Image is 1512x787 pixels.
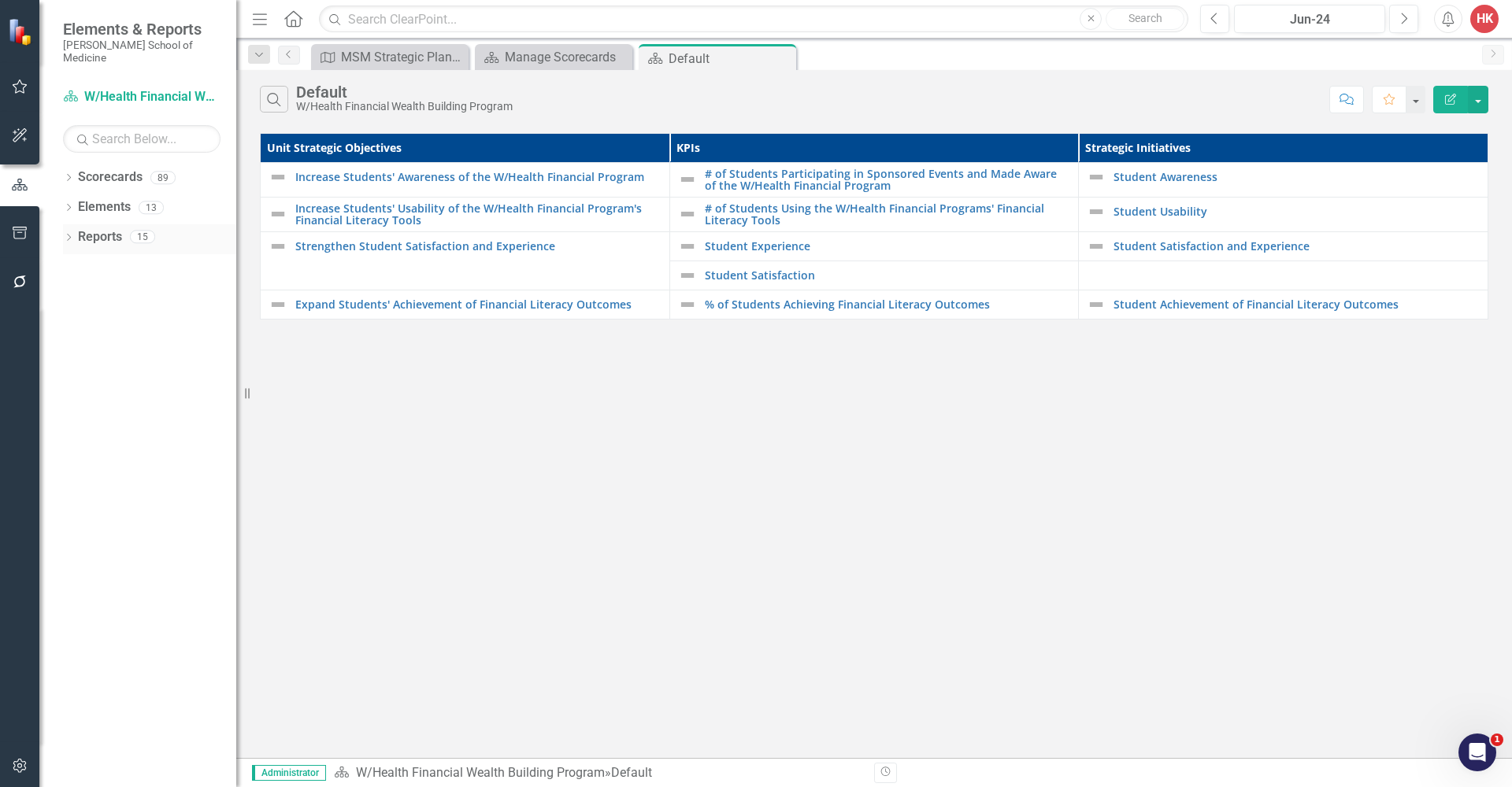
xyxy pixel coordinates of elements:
a: Scorecards [78,168,143,187]
div: Manage Scorecards [505,47,628,67]
a: Reports [78,228,122,246]
div: 13 [139,201,164,214]
div: 15 [130,231,155,244]
div: Default [669,49,792,68]
img: ClearPoint Strategy [8,17,35,45]
small: [PERSON_NAME] School of Medicine [63,39,220,65]
div: Jun-24 [1240,10,1380,29]
input: Search ClearPoint... [319,6,1188,33]
div: 89 [150,171,176,184]
td: Double-Click to Edit Right Click for Context Menu [669,197,1079,231]
iframe: Intercom live chat [1458,733,1496,771]
div: Default [611,765,652,780]
td: Double-Click to Edit Right Click for Context Menu [261,290,670,319]
a: Student Achievement of Financial Literacy Outcomes [1114,298,1480,310]
a: Expand Students' Achievement of Financial Literacy Outcomes [295,298,661,310]
td: Double-Click to Edit Right Click for Context Menu [669,260,1079,290]
td: Double-Click to Edit Right Click for Context Menu [261,231,670,290]
div: Default [296,83,513,101]
div: » [334,764,862,782]
img: Not Defined [269,295,287,314]
a: Student Satisfaction [705,269,1071,281]
td: Double-Click to Edit Right Click for Context Menu [261,163,670,198]
a: Student Experience [705,240,1071,252]
button: Jun-24 [1234,5,1385,33]
span: 1 [1491,733,1503,746]
img: Not Defined [1087,237,1106,256]
span: Administrator [252,765,326,781]
a: Increase Students' Usability of the W/Health Financial Program's Financial Literacy Tools [295,202,661,227]
a: W/Health Financial Wealth Building Program [63,88,220,106]
td: Double-Click to Edit Right Click for Context Menu [1079,163,1488,198]
a: Student Usability [1114,205,1480,217]
td: Double-Click to Edit Right Click for Context Menu [1079,290,1488,319]
img: Not Defined [1087,202,1106,221]
img: Not Defined [269,237,287,256]
img: Not Defined [1087,295,1106,314]
div: W/Health Financial Wealth Building Program [296,101,513,113]
td: Double-Click to Edit Right Click for Context Menu [669,231,1079,260]
img: Not Defined [678,295,697,314]
a: W/Health Financial Wealth Building Program [356,765,605,780]
td: Double-Click to Edit Right Click for Context Menu [669,290,1079,319]
img: Not Defined [678,205,697,224]
img: Not Defined [269,168,287,187]
input: Search Below... [63,125,220,153]
div: MSM Strategic Plan Architecture (MSM's Preferred Future) [341,47,465,67]
a: Elements [78,198,131,216]
a: Manage Scorecards [479,47,628,67]
a: # of Students Using the W/Health Financial Programs' Financial Literacy Tools [705,202,1071,227]
a: MSM Strategic Plan Architecture (MSM's Preferred Future) [315,47,465,67]
td: Double-Click to Edit Right Click for Context Menu [1079,231,1488,260]
button: HK [1470,5,1499,33]
a: Student Awareness [1114,171,1480,183]
span: Search [1128,12,1162,24]
a: % of Students Achieving Financial Literacy Outcomes [705,298,1071,310]
img: Not Defined [269,205,287,224]
span: Elements & Reports [63,20,220,39]
a: Strengthen Student Satisfaction and Experience [295,240,661,252]
a: # of Students Participating in Sponsored Events and Made Aware of the W/Health Financial Program [705,168,1071,192]
img: Not Defined [678,266,697,285]
button: Search [1106,8,1184,30]
img: Not Defined [678,170,697,189]
img: Not Defined [1087,168,1106,187]
td: Double-Click to Edit Right Click for Context Menu [1079,197,1488,231]
a: Student Satisfaction and Experience [1114,240,1480,252]
a: Increase Students' Awareness of the W/Health Financial Program [295,171,661,183]
td: Double-Click to Edit Right Click for Context Menu [261,197,670,231]
td: Double-Click to Edit Right Click for Context Menu [669,163,1079,198]
img: Not Defined [678,237,697,256]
